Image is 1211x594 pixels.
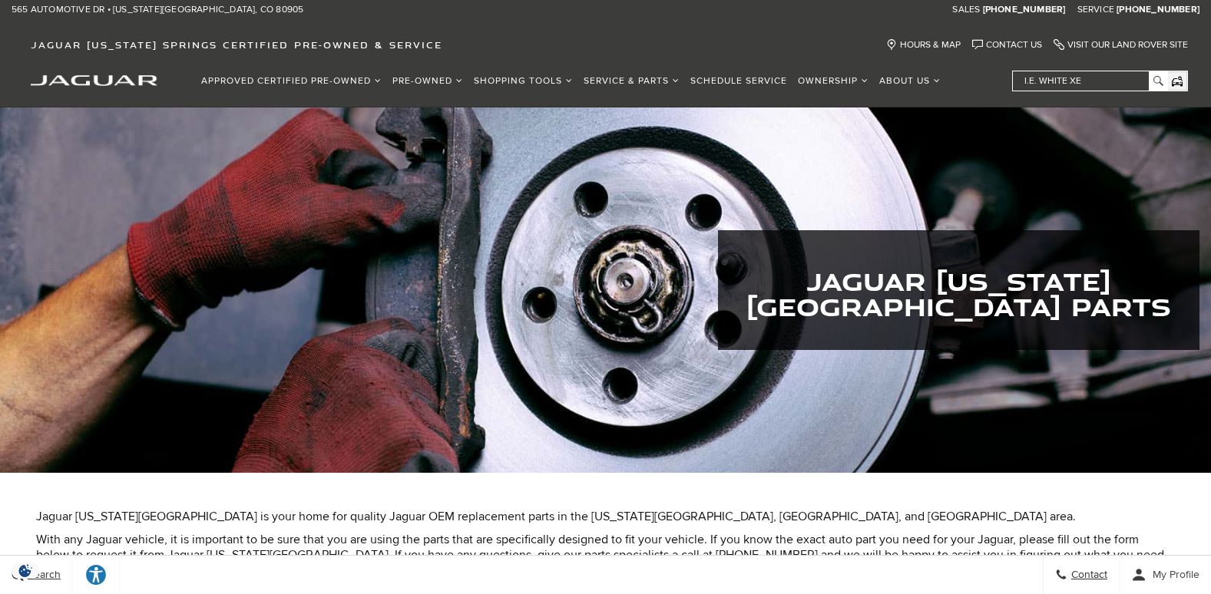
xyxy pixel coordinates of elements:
[31,73,157,86] a: jaguar
[741,269,1176,319] h1: Jaguar [US_STATE][GEOGRAPHIC_DATA] Parts
[1117,4,1199,16] a: [PHONE_NUMBER]
[73,563,119,586] div: Explore your accessibility options
[8,563,43,579] section: Click to Open Cookie Consent Modal
[874,68,946,94] a: About Us
[23,39,450,51] a: Jaguar [US_STATE] Springs Certified Pre-Owned & Service
[12,4,303,16] a: 565 Automotive Dr • [US_STATE][GEOGRAPHIC_DATA], CO 80905
[972,39,1042,51] a: Contact Us
[36,532,1174,563] p: With any Jaguar vehicle, it is important to be sure that you are using the parts that are specifi...
[1054,39,1188,51] a: Visit Our Land Rover Site
[468,68,578,94] a: Shopping Tools
[1013,71,1166,91] input: i.e. White XE
[31,75,157,86] img: Jaguar
[578,68,685,94] a: Service & Parts
[36,509,1174,524] p: Jaguar [US_STATE][GEOGRAPHIC_DATA] is your home for quality Jaguar OEM replacement parts in the [...
[387,68,468,94] a: Pre-Owned
[31,39,442,51] span: Jaguar [US_STATE] Springs Certified Pre-Owned & Service
[1146,569,1199,582] span: My Profile
[1120,556,1211,594] button: Open user profile menu
[886,39,961,51] a: Hours & Map
[1067,569,1107,582] span: Contact
[196,68,946,94] nav: Main Navigation
[685,68,792,94] a: Schedule Service
[983,4,1066,16] a: [PHONE_NUMBER]
[1077,4,1114,15] span: Service
[792,68,874,94] a: Ownership
[952,4,980,15] span: Sales
[8,563,43,579] img: Opt-Out Icon
[73,556,120,594] a: Explore your accessibility options
[196,68,387,94] a: Approved Certified Pre-Owned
